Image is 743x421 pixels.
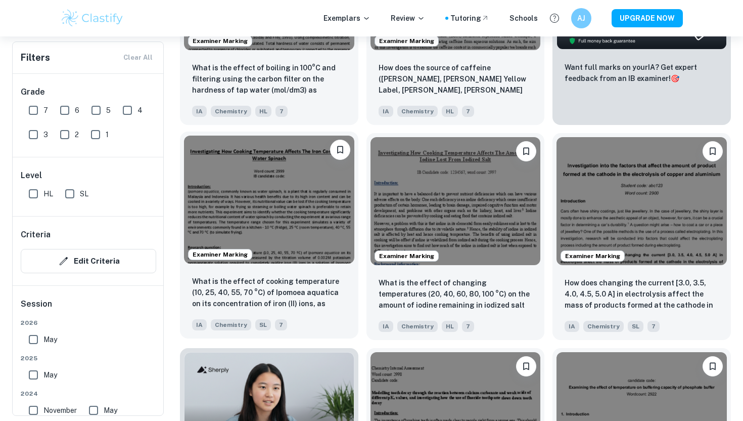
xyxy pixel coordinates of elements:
[275,106,288,117] span: 7
[379,277,533,312] p: What is the effect of changing temperatures (20, 40, 60, 80, 100 °C) on the amount of iodine rema...
[211,106,251,117] span: Chemistry
[546,10,563,27] button: Help and Feedback
[21,170,156,182] h6: Level
[137,105,143,116] span: 4
[60,8,124,28] img: Clastify logo
[397,106,438,117] span: Chemistry
[43,129,48,140] span: 3
[571,8,591,28] button: AJ
[180,133,358,340] a: Examiner MarkingBookmarkWhat is the effect of cooking temperature (10, 25, 40, 55, 70 °C) of Ipom...
[462,321,474,332] span: 7
[323,13,370,24] p: Exemplars
[21,51,50,65] h6: Filters
[556,137,727,265] img: Chemistry IA example thumbnail: How does changing the current [3.0, 3.5,
[43,405,77,416] span: November
[21,298,156,318] h6: Session
[255,106,271,117] span: HL
[184,136,354,263] img: Chemistry IA example thumbnail: What is the effect of cooking temperatur
[106,105,111,116] span: 5
[391,13,425,24] p: Review
[80,188,88,199] span: SL
[647,321,660,332] span: 7
[330,140,350,160] button: Bookmark
[366,133,545,340] a: Examiner MarkingBookmarkWhat is the effect of changing temperatures (20, 40, 60, 80, 100 °C) on t...
[379,106,393,117] span: IA
[379,321,393,332] span: IA
[255,319,271,330] span: SL
[275,319,287,330] span: 7
[397,321,438,332] span: Chemistry
[565,62,719,84] p: Want full marks on your IA ? Get expert feedback from an IB examiner!
[450,13,489,24] a: Tutoring
[565,321,579,332] span: IA
[462,106,474,117] span: 7
[21,249,156,273] button: Edit Criteria
[628,321,643,332] span: SL
[189,250,252,259] span: Examiner Marking
[189,36,252,46] span: Examiner Marking
[106,129,109,140] span: 1
[211,319,251,330] span: Chemistry
[375,36,438,46] span: Examiner Marking
[565,277,719,312] p: How does changing the current [3.0, 3.5, 4.0, 4.5, 5.0 A] in electrolysis affect the mass of prod...
[379,62,533,97] p: How does the source of caffeine (Lipton Earl Grey, Lipton Yellow Label, Remsey Earl Grey, Milton ...
[75,105,79,116] span: 6
[612,9,683,27] button: UPGRADE NOW
[703,356,723,376] button: Bookmark
[370,137,541,265] img: Chemistry IA example thumbnail: What is the effect of changing temperatu
[552,133,731,340] a: Examiner MarkingBookmarkHow does changing the current [3.0, 3.5, 4.0, 4.5, 5.0 A] in electrolysis...
[192,62,346,97] p: What is the effect of boiling in 100°C and filtering using the carbon filter on the hardness of t...
[43,334,57,345] span: May
[21,389,156,398] span: 2024
[192,319,207,330] span: IA
[104,405,117,416] span: May
[576,13,587,24] h6: AJ
[192,106,207,117] span: IA
[192,276,346,310] p: What is the effect of cooking temperature (10, 25, 40, 55, 70 °C) of Ipomoea aquatica on its conc...
[561,251,624,261] span: Examiner Marking
[703,141,723,161] button: Bookmark
[43,369,57,381] span: May
[75,129,79,140] span: 2
[375,251,438,261] span: Examiner Marking
[583,321,624,332] span: Chemistry
[442,106,458,117] span: HL
[516,356,536,376] button: Bookmark
[43,188,53,199] span: HL
[21,318,156,327] span: 2026
[671,74,679,82] span: 🎯
[509,13,538,24] a: Schools
[21,354,156,363] span: 2025
[516,141,536,161] button: Bookmark
[442,321,458,332] span: HL
[21,229,51,241] h6: Criteria
[43,105,48,116] span: 7
[21,86,156,98] h6: Grade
